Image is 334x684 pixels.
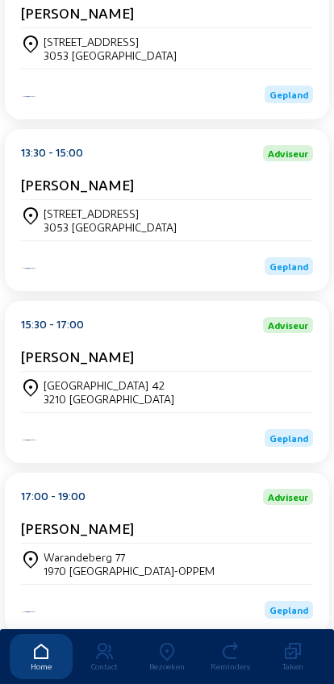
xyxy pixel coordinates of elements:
[73,634,136,679] a: Contact
[261,661,324,671] div: Taken
[44,564,215,578] div: 1970 [GEOGRAPHIC_DATA]-OPPEM
[21,266,37,270] img: Iso Protect
[136,634,198,679] a: Bezoeken
[198,634,261,679] a: Reminders
[136,661,198,671] div: Bezoeken
[21,610,37,614] img: Energy Protect Ramen & Deuren
[269,604,308,615] span: Gepland
[268,492,308,502] span: Adviseur
[44,48,177,62] div: 3053 [GEOGRAPHIC_DATA]
[21,176,134,193] cam-card-title: [PERSON_NAME]
[10,634,73,679] a: Home
[261,634,324,679] a: Taken
[44,206,177,220] div: [STREET_ADDRESS]
[268,320,308,330] span: Adviseur
[21,145,83,161] div: 13:30 - 15:00
[44,35,177,48] div: [STREET_ADDRESS]
[269,261,308,272] span: Gepland
[21,348,134,365] cam-card-title: [PERSON_NAME]
[21,317,84,333] div: 15:30 - 17:00
[44,220,177,234] div: 3053 [GEOGRAPHIC_DATA]
[44,392,174,406] div: 3210 [GEOGRAPHIC_DATA]
[10,661,73,671] div: Home
[44,550,215,564] div: Warandeberg 77
[44,378,174,392] div: [GEOGRAPHIC_DATA] 42
[21,4,134,21] cam-card-title: [PERSON_NAME]
[21,94,37,98] img: Energy Protect Ramen & Deuren
[21,489,86,505] div: 17:00 - 19:00
[269,432,308,444] span: Gepland
[21,519,134,536] cam-card-title: [PERSON_NAME]
[73,661,136,671] div: Contact
[198,661,261,671] div: Reminders
[269,89,308,100] span: Gepland
[268,148,308,158] span: Adviseur
[21,438,37,442] img: Iso Protect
